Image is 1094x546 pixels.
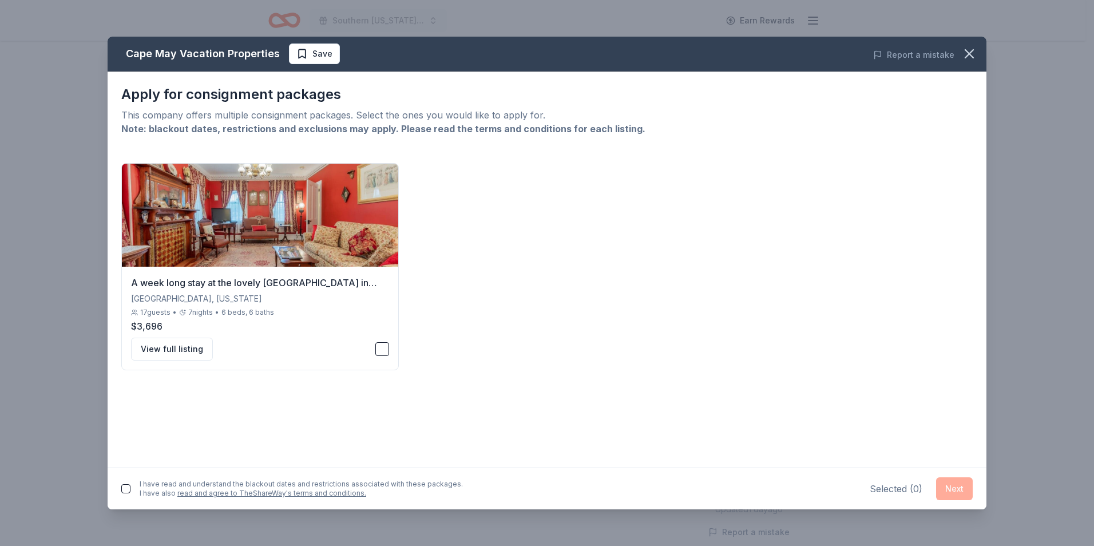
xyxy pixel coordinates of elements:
div: • [215,308,219,317]
button: Save [289,43,340,64]
img: A week long stay at the lovely Lorelei House in Cape May, New Jersey [122,164,398,267]
span: Save [312,47,332,61]
div: 6 beds, 6 baths [221,308,274,317]
div: Selected ( 0 ) [870,482,922,496]
div: $3,696 [131,319,389,333]
a: read and agree to TheShareWay's terms and conditions. [177,489,366,497]
button: View full listing [131,338,213,361]
span: 7 nights [188,308,213,317]
div: • [173,308,177,317]
div: A week long stay at the lovely [GEOGRAPHIC_DATA] in [GEOGRAPHIC_DATA], [US_STATE] [131,276,389,290]
div: This company offers multiple consignment packages. Select the ones you would like to apply for. [121,108,973,122]
div: Note: blackout dates, restrictions and exclusions may apply. Please read the terms and conditions... [121,122,973,136]
div: I have read and understand the blackout dates and restrictions associated with these packages. I ... [140,480,463,498]
span: 17 guests [140,308,171,317]
div: [GEOGRAPHIC_DATA], [US_STATE] [131,292,389,306]
div: Cape May Vacation Properties [126,45,280,63]
div: Apply for consignment packages [121,85,973,104]
button: Report a mistake [873,48,954,62]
